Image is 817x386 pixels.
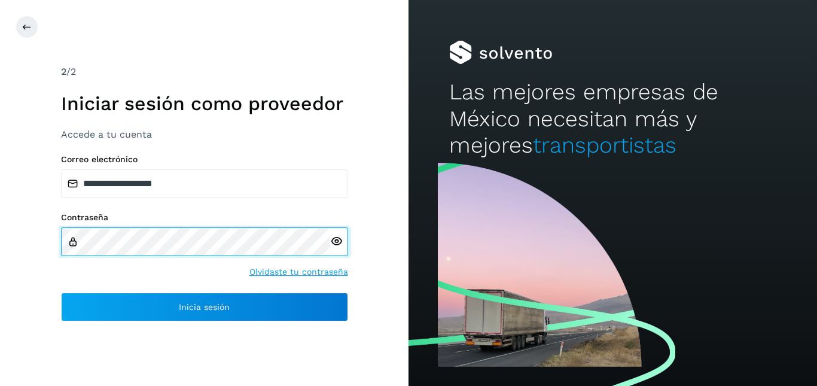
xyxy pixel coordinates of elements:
span: Inicia sesión [179,303,230,311]
label: Correo electrónico [61,154,348,165]
span: 2 [61,66,66,77]
span: transportistas [533,132,676,158]
h2: Las mejores empresas de México necesitan más y mejores [449,79,776,159]
label: Contraseña [61,212,348,223]
a: Olvidaste tu contraseña [249,266,348,278]
h1: Iniciar sesión como proveedor [61,92,348,115]
h3: Accede a tu cuenta [61,129,348,140]
button: Inicia sesión [61,293,348,321]
div: /2 [61,65,348,79]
